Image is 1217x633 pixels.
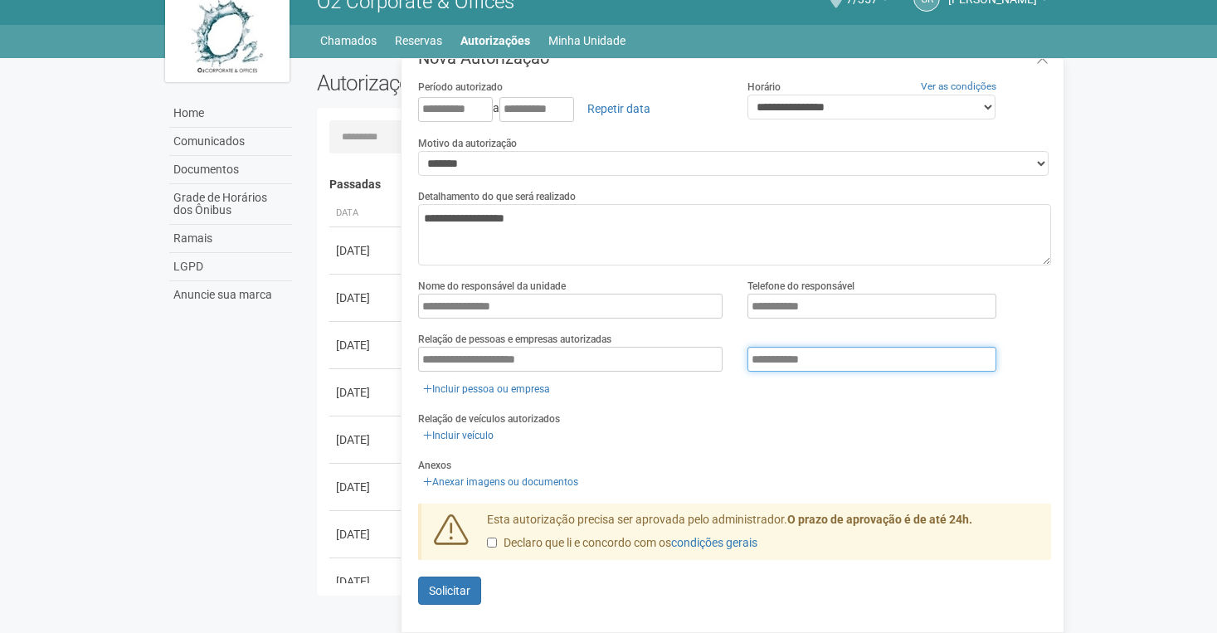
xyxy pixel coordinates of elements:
div: [DATE] [336,337,397,353]
div: Esta autorização precisa ser aprovada pelo administrador. [475,512,1052,560]
a: Ramais [169,225,292,253]
a: Anuncie sua marca [169,281,292,309]
a: Home [169,100,292,128]
a: Comunicados [169,128,292,156]
h4: Passadas [329,178,1040,191]
label: Telefone do responsável [747,279,854,294]
a: condições gerais [671,536,757,549]
a: Repetir data [577,95,661,123]
div: [DATE] [336,479,397,495]
a: Documentos [169,156,292,184]
a: Chamados [320,29,377,52]
label: Relação de veículos autorizados [418,411,560,426]
a: Reservas [395,29,442,52]
div: a [418,95,723,123]
div: [DATE] [336,242,397,259]
a: Anexar imagens ou documentos [418,473,583,491]
label: Motivo da autorização [418,136,517,151]
label: Período autorizado [418,80,503,95]
div: [DATE] [336,431,397,448]
label: Anexos [418,458,451,473]
input: Declaro que li e concordo com oscondições gerais [487,538,497,548]
button: Solicitar [418,577,481,605]
a: Incluir pessoa ou empresa [418,380,555,398]
span: Solicitar [429,584,470,597]
a: Incluir veículo [418,426,499,445]
label: Relação de pessoas e empresas autorizadas [418,332,611,347]
label: Detalhamento do que será realizado [418,189,576,204]
a: LGPD [169,253,292,281]
div: [DATE] [336,290,397,306]
a: Minha Unidade [548,29,626,52]
h2: Autorizações [317,71,672,95]
th: Data [329,200,404,227]
div: [DATE] [336,384,397,401]
label: Horário [747,80,781,95]
strong: O prazo de aprovação é de até 24h. [787,513,972,526]
div: [DATE] [336,526,397,543]
a: Autorizações [460,29,530,52]
div: [DATE] [336,573,397,590]
a: Grade de Horários dos Ônibus [169,184,292,225]
label: Nome do responsável da unidade [418,279,566,294]
h3: Nova Autorização [418,50,1051,66]
label: Declaro que li e concordo com os [487,535,757,552]
a: Ver as condições [921,80,996,92]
